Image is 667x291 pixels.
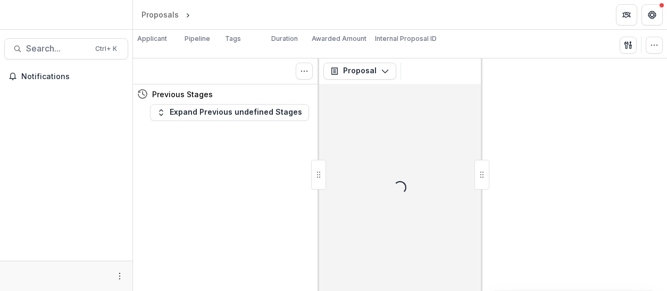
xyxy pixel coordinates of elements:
[323,63,396,80] button: Proposal
[93,43,119,55] div: Ctrl + K
[296,63,313,80] button: Toggle View Cancelled Tasks
[312,34,366,44] p: Awarded Amount
[616,4,637,25] button: Partners
[185,34,210,44] p: Pipeline
[141,9,179,20] div: Proposals
[271,34,298,44] p: Duration
[21,72,124,81] span: Notifications
[4,38,128,59] button: Search...
[225,34,241,44] p: Tags
[4,68,128,85] button: Notifications
[152,89,213,100] h4: Previous Stages
[375,34,437,44] p: Internal Proposal ID
[641,4,663,25] button: Get Help
[137,34,167,44] p: Applicant
[137,7,183,22] a: Proposals
[26,44,89,54] span: Search...
[137,7,238,22] nav: breadcrumb
[113,270,126,283] button: More
[150,104,309,121] button: Expand Previous undefined Stages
